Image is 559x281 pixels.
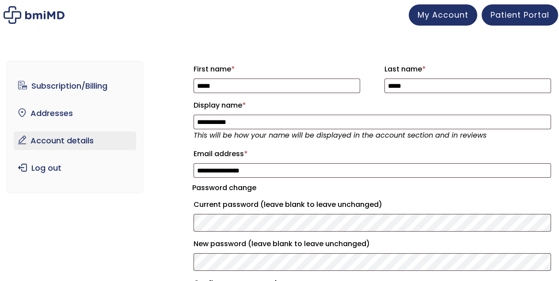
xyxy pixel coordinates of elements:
legend: Password change [192,182,256,194]
span: My Account [418,9,468,20]
a: Patient Portal [482,4,558,26]
a: My Account [409,4,477,26]
a: Subscription/Billing [14,77,136,95]
label: Last name [384,62,551,76]
label: Email address [194,147,551,161]
nav: Account pages [7,61,143,193]
label: New password (leave blank to leave unchanged) [194,237,551,251]
label: Display name [194,98,551,112]
a: Log out [14,159,136,177]
label: Current password (leave blank to leave unchanged) [194,198,551,212]
label: First name [194,62,360,76]
img: My account [4,6,65,24]
a: Account details [14,131,136,150]
a: Addresses [14,104,136,123]
span: Patient Portal [491,9,549,20]
em: This will be how your name will be displayed in the account section and in reviews [194,130,487,140]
